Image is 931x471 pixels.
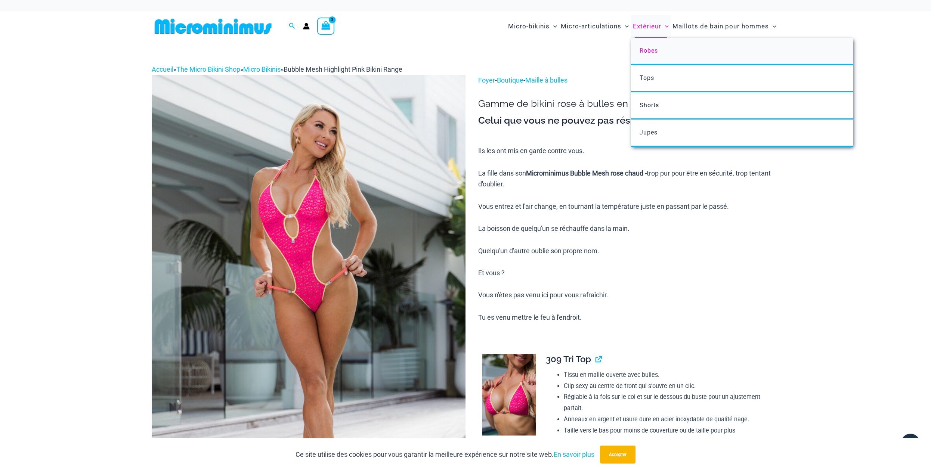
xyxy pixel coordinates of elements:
a: Foyer [478,76,495,84]
a: Micro Bikinis [243,65,281,73]
span: Tops [640,74,654,81]
h3: Celui que vous ne pouvez pas résister [478,114,779,127]
a: ExtérieurMenu Basculement du menuMenu Basculement du menu [631,15,671,38]
li: Tissu en maille ouverte avec bulles. [564,369,773,381]
a: Jupes [631,120,853,147]
img: MM SHOP LOGO FLAT [152,18,275,35]
span: Menu Basculement du menu [550,17,557,36]
a: Panier vide [317,18,334,35]
span: » » » [152,65,402,73]
a: Maillots de bain pour hommesMenu Basculement du menuMenu Basculement du menu [671,15,778,38]
b: Microminimus Bubble Mesh rose chaud - [526,169,647,177]
a: Lien d'icône de recherche [289,22,296,31]
li: Clip sexy au centre de front qui s'ouvre en un clic. [564,381,773,392]
a: Shorts [631,92,853,120]
a: En savoir plus [554,450,594,458]
li: Réglable à la fois sur le col et sur le dessous du buste pour un ajustement parfait. [564,391,773,413]
a: Tops [631,65,853,92]
p: Ils les ont mis en garde contre vous. La fille dans son trop pur pour être en sécurité, trop tent... [478,145,779,323]
a: Robes [631,38,853,65]
h1: Gamme de bikini rose à bulles en maille [478,98,779,109]
span: Micro-articulations [561,17,621,36]
img: Top de taille à bulles en maille rose 309 [482,354,536,436]
a: Boutique [497,76,523,84]
span: Maillots de bain pour hommes [672,17,769,36]
span: Menu Basculement du menu [769,17,776,36]
a: The Micro Bikini Shop [176,65,240,73]
span: Extérieur [633,17,661,36]
a: Micro-bikinisMenu Basculement du menuMenu Basculement du menu [506,15,559,38]
span: 309 Tri Top [546,354,591,365]
a: Micro-articulationsMenu Basculement du menuMenu Basculement du menu [559,15,631,38]
span: Robes [640,47,658,54]
button: Accepter [600,446,635,464]
span: Menu Basculement du menu [661,17,669,36]
li: Taille vers le bas pour moins de couverture ou de taille pour plus d'informations [564,425,773,447]
a: Lien icône de compte [303,23,310,30]
span: Micro-bikinis [508,17,550,36]
span: Jupes [640,129,658,136]
a: Maille à bulles [525,76,567,84]
li: Anneaux en argent et usure dure en acier inoxydable de qualité nage. [564,414,773,425]
nav: Navigation sur le site [505,14,779,39]
span: Bubble Mesh Highlight Pink Bikini Range [284,65,402,73]
span: Shorts [640,102,659,109]
p: Ce site utilise des cookies pour vous garantir la meilleure expérience sur notre site web. [296,449,594,460]
a: Accueil [152,65,173,73]
p: - - [478,75,779,86]
span: Menu Basculement du menu [621,17,629,36]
